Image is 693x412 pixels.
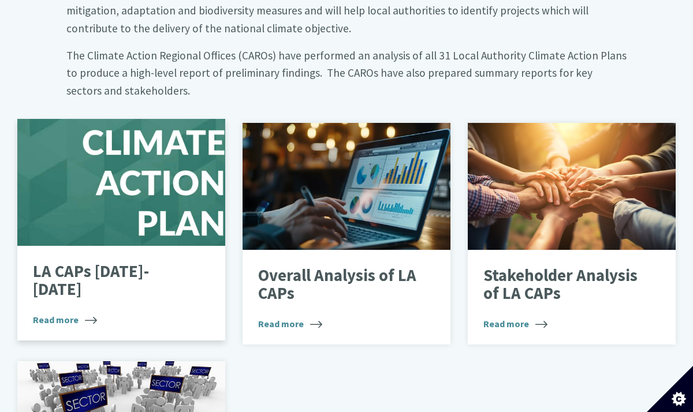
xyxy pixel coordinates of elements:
[66,48,627,98] big: The Climate Action Regional Offices (CAROs) have performed an analysis of all 31 Local Authority ...
[17,119,225,340] a: LA CAPs [DATE]-[DATE] Read more
[258,267,417,303] p: Overall Analysis of LA CAPs
[33,263,192,299] p: LA CAPs [DATE]-[DATE]
[243,123,450,344] a: Overall Analysis of LA CAPs Read more
[468,123,676,344] a: Stakeholder Analysis of LA CAPs Read more
[258,317,322,331] span: Read more
[647,366,693,412] button: Set cookie preferences
[483,317,547,331] span: Read more
[33,313,97,327] span: Read more
[483,267,642,303] p: Stakeholder Analysis of LA CAPs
